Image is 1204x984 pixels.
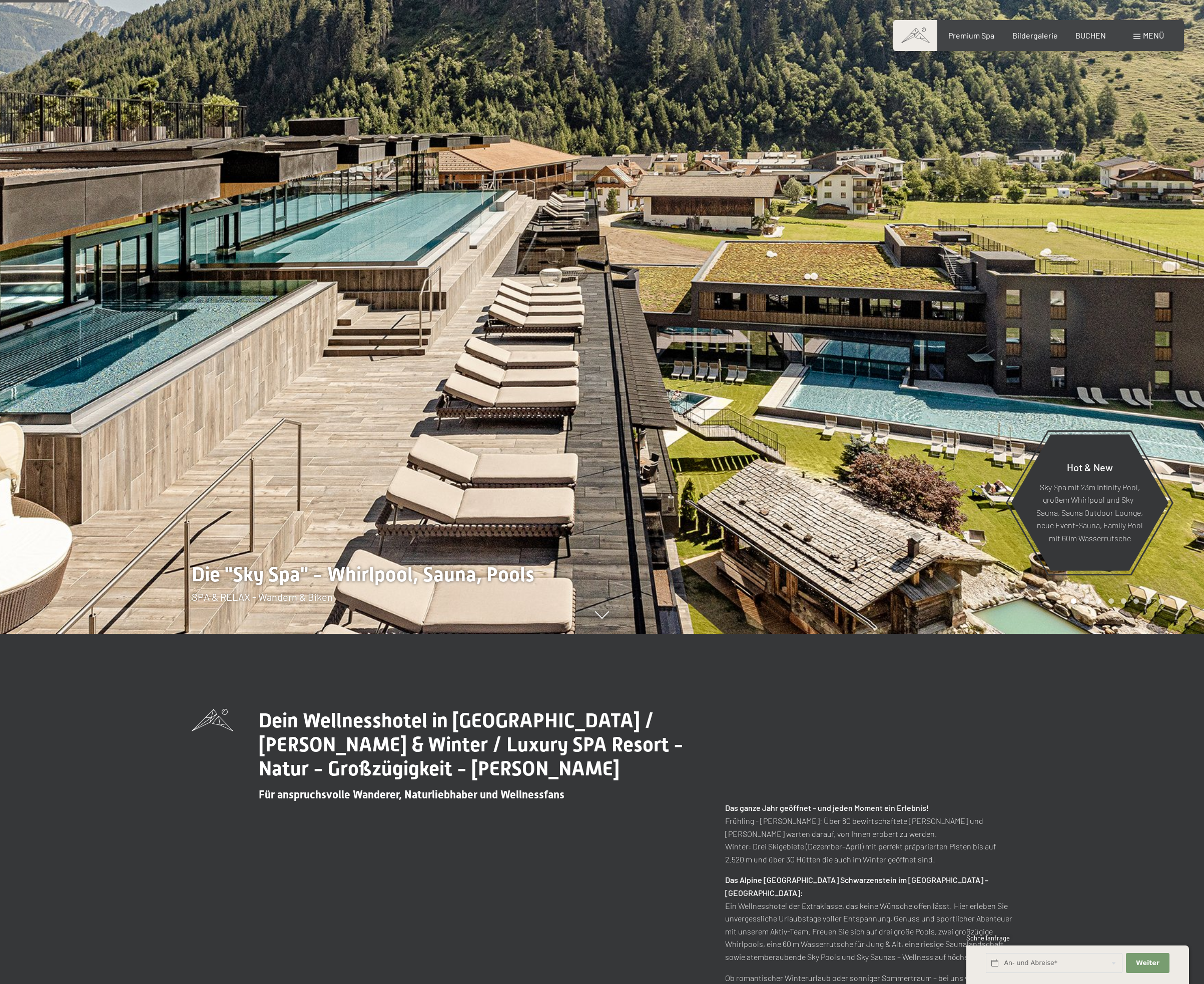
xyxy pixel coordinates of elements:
p: Ein Wellnesshotel der Extraklasse, das keine Wünsche offen lässt. Hier erleben Sie unvergessliche... [725,873,1012,963]
p: Frühling - [PERSON_NAME]: Über 80 bewirtschaftete [PERSON_NAME] und [PERSON_NAME] warten darauf, ... [725,801,1012,865]
span: Hot & New [1067,461,1113,473]
span: Dein Wellnesshotel in [GEOGRAPHIC_DATA] / [PERSON_NAME] & Winter / Luxury SPA Resort - Natur - Gr... [259,709,684,780]
span: 1 [965,959,968,968]
div: Carousel Page 3 [1096,598,1101,604]
button: Weiter [1126,953,1169,973]
strong: Das ganze Jahr geöffnet – und jeden Moment ein Erlebnis! [725,803,929,812]
div: Carousel Page 8 [1158,598,1164,604]
div: Carousel Page 4 [1108,598,1114,604]
a: BUCHEN [1075,31,1106,40]
span: Schnellanfrage [966,934,1010,942]
strong: Das Alpine [GEOGRAPHIC_DATA] Schwarzenstein im [GEOGRAPHIC_DATA] – [GEOGRAPHIC_DATA]: [725,875,988,897]
a: Premium Spa [948,31,994,40]
div: Carousel Page 5 [1121,598,1126,604]
span: Für anspruchsvolle Wanderer, Naturliebhaber und Wellnessfans [259,788,564,801]
div: Carousel Page 6 [1133,598,1139,604]
span: Einwilligung Marketing* [506,516,588,526]
div: Carousel Page 2 [1083,598,1089,604]
a: Hot & New Sky Spa mit 23m Infinity Pool, großem Whirlpool und Sky-Sauna, Sauna Outdoor Lounge, ne... [1010,434,1169,571]
div: Carousel Pagination [1067,598,1164,604]
div: Carousel Page 7 [1146,598,1151,604]
span: Weiter [1136,958,1159,967]
span: Menü [1143,31,1164,40]
a: Bildergalerie [1012,31,1058,40]
div: Carousel Page 1 (Current Slide) [1071,598,1076,604]
p: Sky Spa mit 23m Infinity Pool, großem Whirlpool und Sky-Sauna, Sauna Outdoor Lounge, neue Event-S... [1035,480,1144,544]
